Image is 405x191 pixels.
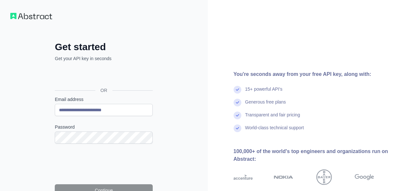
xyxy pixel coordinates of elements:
img: google [355,169,374,185]
img: check mark [234,112,241,119]
div: Transparent and fair pricing [245,112,300,124]
div: 100,000+ of the world's top engineers and organizations run on Abstract: [234,148,395,163]
img: check mark [234,124,241,132]
p: Get your API key in seconds [55,55,153,62]
iframe: reCAPTCHA [55,151,153,177]
iframe: Sign in with Google Button [52,69,155,83]
img: Workflow [10,13,52,19]
label: Password [55,124,153,130]
img: check mark [234,99,241,106]
span: OR [95,87,112,94]
label: Email address [55,96,153,103]
div: World-class technical support [245,124,304,137]
div: 15+ powerful API's [245,86,283,99]
img: bayer [316,169,332,185]
div: Generous free plans [245,99,286,112]
img: check mark [234,86,241,94]
div: You're seconds away from your free API key, along with: [234,70,395,78]
h2: Get started [55,41,153,53]
img: nokia [274,169,293,185]
img: accenture [234,169,253,185]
